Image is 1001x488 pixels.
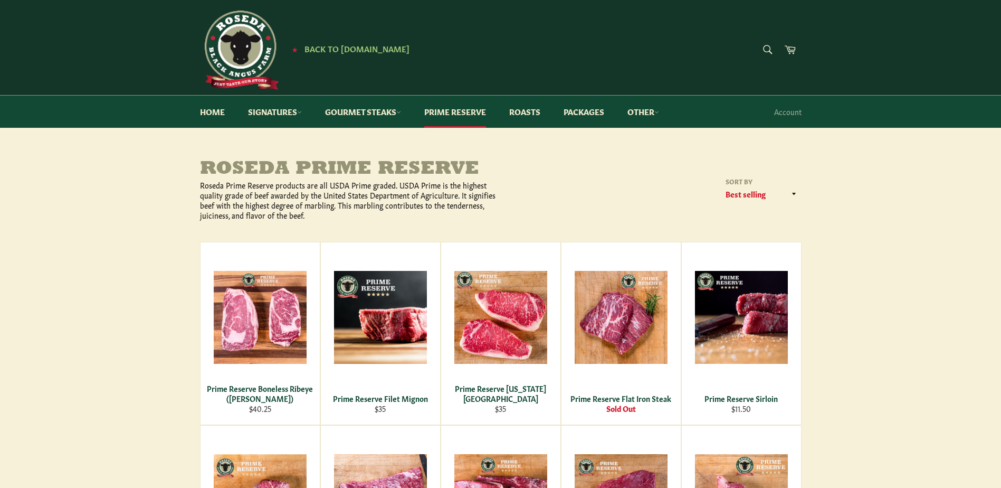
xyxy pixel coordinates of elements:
img: Prime Reserve Flat Iron Steak [575,271,668,364]
div: Prime Reserve Sirloin [688,393,794,403]
div: $40.25 [207,403,313,414]
a: Signatures [237,96,312,128]
a: Prime Reserve New York Strip Prime Reserve [US_STATE][GEOGRAPHIC_DATA] $35 [441,242,561,425]
div: Prime Reserve Filet Mignon [327,393,433,403]
div: Prime Reserve Boneless Ribeye ([PERSON_NAME]) [207,383,313,404]
div: $35 [447,403,554,414]
a: Account [769,96,807,127]
img: Prime Reserve Filet Mignon [334,271,427,364]
label: Sort by [722,177,802,186]
img: Prime Reserve New York Strip [454,271,547,364]
div: Sold Out [568,403,674,414]
a: Prime Reserve Sirloin Prime Reserve Sirloin $11.50 [681,242,802,425]
img: Prime Reserve Sirloin [695,271,788,364]
a: ★ Back to [DOMAIN_NAME] [287,45,409,53]
a: Prime Reserve [414,96,497,128]
img: Roseda Beef [200,11,279,90]
a: Prime Reserve Filet Mignon Prime Reserve Filet Mignon $35 [320,242,441,425]
a: Prime Reserve Flat Iron Steak Prime Reserve Flat Iron Steak Sold Out [561,242,681,425]
a: Roasts [499,96,551,128]
div: Prime Reserve Flat Iron Steak [568,393,674,403]
span: ★ [292,45,298,53]
a: Packages [553,96,615,128]
a: Gourmet Steaks [314,96,412,128]
p: Roseda Prime Reserve products are all USDA Prime graded. USDA Prime is the highest quality grade ... [200,180,501,221]
span: Back to [DOMAIN_NAME] [304,43,409,54]
div: $11.50 [688,403,794,414]
a: Home [189,96,235,128]
div: Prime Reserve [US_STATE][GEOGRAPHIC_DATA] [447,383,554,404]
a: Other [617,96,670,128]
h1: Roseda Prime Reserve [200,159,501,180]
a: Prime Reserve Boneless Ribeye (Delmonico) Prime Reserve Boneless Ribeye ([PERSON_NAME]) $40.25 [200,242,320,425]
div: $35 [327,403,433,414]
img: Prime Reserve Boneless Ribeye (Delmonico) [214,271,307,364]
